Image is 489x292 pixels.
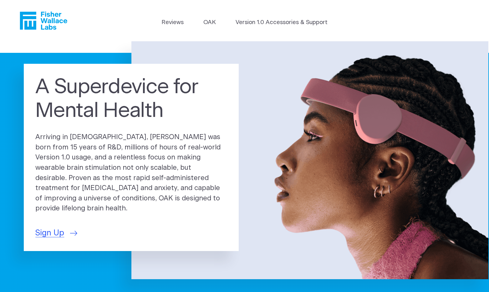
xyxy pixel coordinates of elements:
[35,227,64,239] span: Sign Up
[20,12,67,30] a: Fisher Wallace
[35,75,227,123] h1: A Superdevice for Mental Health
[35,227,77,239] a: Sign Up
[203,18,216,27] a: OAK
[161,18,184,27] a: Reviews
[35,132,227,214] p: Arriving in [DEMOGRAPHIC_DATA], [PERSON_NAME] was born from 15 years of R&D, millions of hours of...
[236,18,328,27] a: Version 1.0 Accessories & Support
